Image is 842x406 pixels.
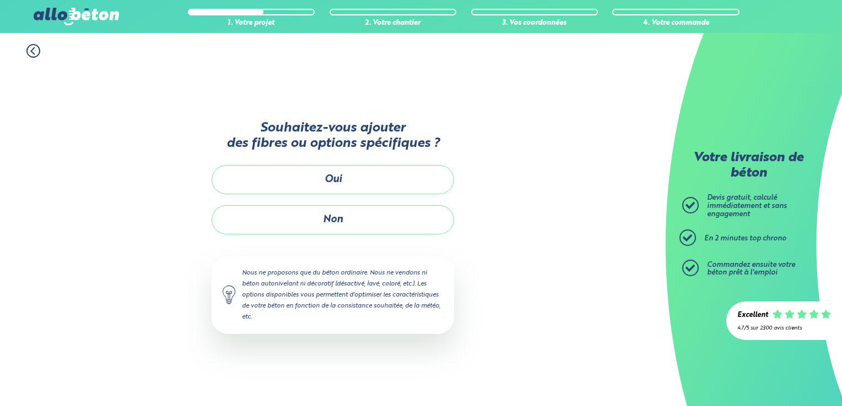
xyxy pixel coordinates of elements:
[612,19,739,28] div: 4. Votre commande
[704,235,786,242] span: En 2 minutes top chrono
[330,19,456,28] div: 2. Votre chantier
[737,311,768,320] div: Excellent
[685,151,812,181] p: Votre livraison de béton
[212,205,454,234] button: Non
[212,165,454,194] button: Oui
[707,194,787,217] span: Devis gratuit, calculé immédiatement et sans engagement
[707,261,795,277] span: Commandez ensuite votre béton prêt à l'emploi
[212,121,454,151] p: Souhaitez-vous ajouter des fibres ou options spécifiques ?
[34,8,118,25] img: allobéton
[471,19,598,28] div: 3. Vos coordonnées
[212,256,454,334] div: Nous ne proposons que du béton ordinaire. Nous ne vendons ni béton autonivelant ni décoratif (dés...
[188,19,315,28] div: 1. Votre projet
[744,363,830,394] iframe: Help widget launcher
[737,325,831,331] div: 4.7/5 sur 2300 avis clients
